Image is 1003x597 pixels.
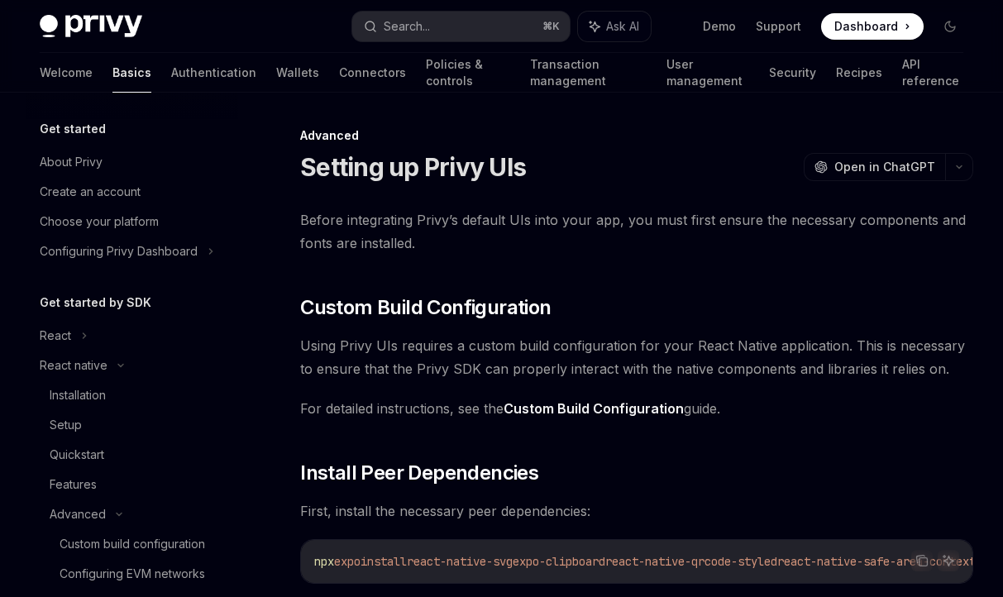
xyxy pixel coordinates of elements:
span: For detailed instructions, see the guide. [300,397,973,420]
a: Create an account [26,177,238,207]
div: Create an account [40,182,141,202]
span: install [361,554,407,569]
a: User management [666,53,749,93]
a: Custom build configuration [26,529,238,559]
div: Setup [50,415,82,435]
span: First, install the necessary peer dependencies: [300,499,973,523]
a: Policies & controls [426,53,510,93]
span: Before integrating Privy’s default UIs into your app, you must first ensure the necessary compone... [300,208,973,255]
a: Demo [703,18,736,35]
a: Connectors [339,53,406,93]
a: Configuring EVM networks [26,559,238,589]
div: React [40,326,71,346]
span: Using Privy UIs requires a custom build configuration for your React Native application. This is ... [300,334,973,380]
button: Ask AI [578,12,651,41]
div: Advanced [300,127,973,144]
span: Install Peer Dependencies [300,460,538,486]
div: Choose your platform [40,212,159,232]
span: Dashboard [834,18,898,35]
div: Configuring EVM networks [60,564,205,584]
h5: Get started by SDK [40,293,151,313]
a: Custom Build Configuration [504,400,684,418]
a: Choose your platform [26,207,238,236]
a: Authentication [171,53,256,93]
a: API reference [902,53,963,93]
div: Search... [384,17,430,36]
a: Security [769,53,816,93]
h1: Setting up Privy UIs [300,152,526,182]
div: React native [40,356,107,375]
div: Custom build configuration [60,534,205,554]
a: Dashboard [821,13,924,40]
span: ⌘ K [542,20,560,33]
a: Transaction management [530,53,647,93]
span: Custom Build Configuration [300,294,551,321]
button: Copy the contents from the code block [911,550,933,571]
span: react-native-qrcode-styled [605,554,777,569]
div: Configuring Privy Dashboard [40,241,198,261]
div: Quickstart [50,445,104,465]
span: expo [334,554,361,569]
a: Welcome [40,53,93,93]
button: Search...⌘K [352,12,571,41]
a: Support [756,18,801,35]
a: Quickstart [26,440,238,470]
span: Open in ChatGPT [834,159,935,175]
span: react-native-safe-area-context [777,554,976,569]
button: Open in ChatGPT [804,153,945,181]
span: Ask AI [606,18,639,35]
span: npx [314,554,334,569]
div: Installation [50,385,106,405]
div: About Privy [40,152,103,172]
h5: Get started [40,119,106,139]
span: expo-clipboard [513,554,605,569]
a: Basics [112,53,151,93]
div: Advanced [50,504,106,524]
a: Installation [26,380,238,410]
button: Ask AI [938,550,959,571]
span: react-native-svg [407,554,513,569]
a: Wallets [276,53,319,93]
button: Toggle dark mode [937,13,963,40]
img: dark logo [40,15,142,38]
div: Features [50,475,97,494]
a: About Privy [26,147,238,177]
a: Setup [26,410,238,440]
a: Recipes [836,53,882,93]
a: Features [26,470,238,499]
